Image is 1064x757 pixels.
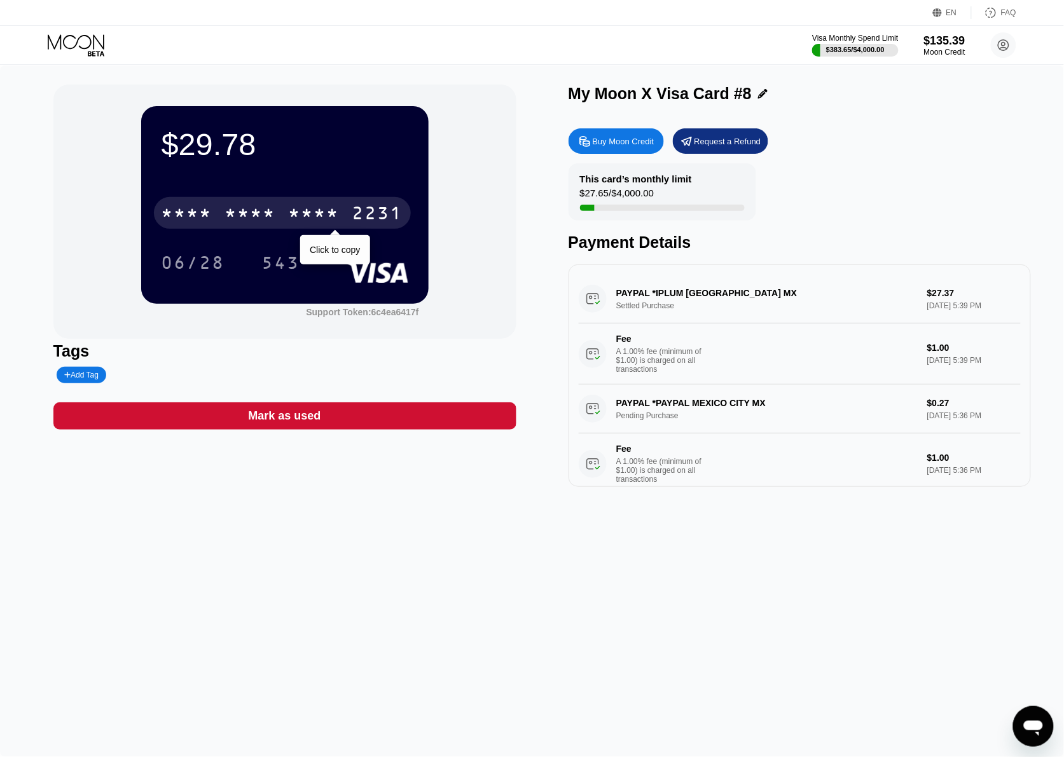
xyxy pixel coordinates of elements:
[927,343,1021,353] div: $1.00
[57,367,106,383] div: Add Tag
[616,347,712,374] div: A 1.00% fee (minimum of $1.00) is charged on all transactions
[569,85,752,103] div: My Moon X Visa Card #8
[616,457,712,484] div: A 1.00% fee (minimum of $1.00) is charged on all transactions
[310,245,360,255] div: Click to copy
[924,34,965,48] div: $135.39
[1013,706,1054,747] iframe: Button to launch messaging window
[580,174,692,184] div: This card’s monthly limit
[569,233,1032,252] div: Payment Details
[262,254,300,275] div: 543
[53,402,516,430] div: Mark as used
[162,126,408,162] div: $29.78
[673,128,768,154] div: Request a Refund
[812,34,898,57] div: Visa Monthly Spend Limit$383.65/$4,000.00
[616,444,705,454] div: Fee
[927,356,1021,365] div: [DATE] 5:39 PM
[162,254,225,275] div: 06/28
[53,342,516,360] div: Tags
[579,324,1021,385] div: FeeA 1.00% fee (minimum of $1.00) is charged on all transactions$1.00[DATE] 5:39 PM
[616,334,705,344] div: Fee
[593,136,654,147] div: Buy Moon Credit
[580,188,654,205] div: $27.65 / $4,000.00
[826,46,885,53] div: $383.65 / $4,000.00
[1001,8,1016,17] div: FAQ
[933,6,972,19] div: EN
[927,453,1021,463] div: $1.00
[249,409,321,423] div: Mark as used
[352,205,403,225] div: 2231
[694,136,761,147] div: Request a Refund
[252,247,310,278] div: 543
[306,307,418,317] div: Support Token:6c4ea6417f
[972,6,1016,19] div: FAQ
[946,8,957,17] div: EN
[924,48,965,57] div: Moon Credit
[927,466,1021,475] div: [DATE] 5:36 PM
[152,247,235,278] div: 06/28
[306,307,418,317] div: Support Token: 6c4ea6417f
[579,433,1021,494] div: FeeA 1.00% fee (minimum of $1.00) is charged on all transactions$1.00[DATE] 5:36 PM
[569,128,664,154] div: Buy Moon Credit
[64,371,99,379] div: Add Tag
[924,34,965,57] div: $135.39Moon Credit
[812,34,898,43] div: Visa Monthly Spend Limit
